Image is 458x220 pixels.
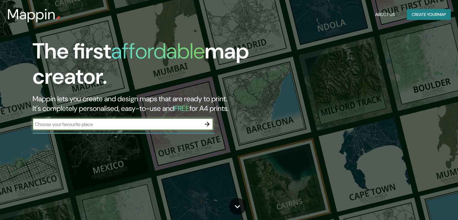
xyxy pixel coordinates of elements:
h1: The first map creator. [33,39,262,94]
h2: Mappin lets you create and design maps that are ready to print. It's completely personalised, eas... [33,94,262,113]
button: About Us [373,9,397,20]
img: mappin-pin [56,16,61,20]
input: Choose your favourite place [33,121,201,128]
h5: FREE [174,104,189,113]
h1: affordable [111,37,205,65]
h3: Mappin [7,6,56,23]
button: Create yourmap [407,9,451,20]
